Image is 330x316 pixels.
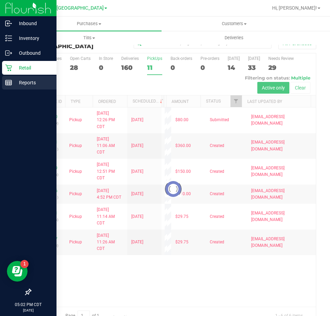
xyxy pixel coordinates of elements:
[5,79,12,86] inline-svg: Reports
[215,35,253,41] span: Deliveries
[272,5,317,11] span: Hi, [PERSON_NAME]!
[12,49,53,57] p: Outbound
[3,302,53,308] p: 05:02 PM CDT
[162,31,307,45] a: Deliveries
[5,20,12,27] inline-svg: Inbound
[3,308,53,313] p: [DATE]
[17,35,161,41] span: Tills
[7,261,28,282] iframe: Resource center
[33,5,104,11] span: TX Austin [GEOGRAPHIC_DATA]
[12,64,53,72] p: Retail
[17,21,162,27] span: Purchases
[20,260,29,268] iframe: Resource center unread badge
[162,21,306,27] span: Customers
[5,50,12,56] inline-svg: Outbound
[30,37,126,49] h3: Purchase Summary:
[17,17,162,31] a: Purchases
[5,35,12,42] inline-svg: Inventory
[12,19,53,28] p: Inbound
[162,17,307,31] a: Customers
[5,64,12,71] inline-svg: Retail
[12,34,53,42] p: Inventory
[17,31,162,45] a: Tills
[12,78,53,87] p: Reports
